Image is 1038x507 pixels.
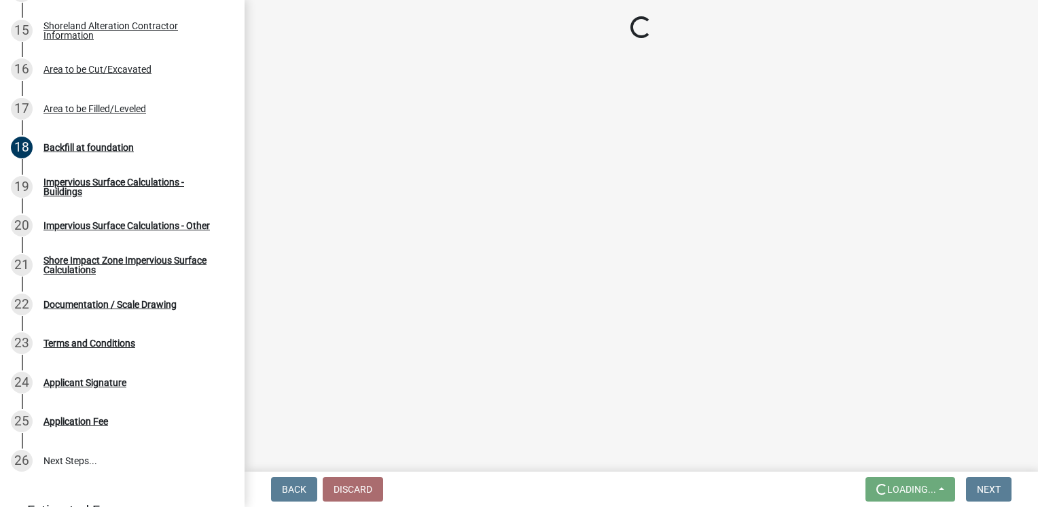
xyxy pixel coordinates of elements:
span: Back [282,484,306,495]
button: Next [966,477,1012,502]
div: Shore Impact Zone Impervious Surface Calculations [43,256,223,275]
div: 18 [11,137,33,158]
div: 26 [11,450,33,472]
span: Loading... [887,484,936,495]
div: Terms and Conditions [43,338,135,348]
span: Next [977,484,1001,495]
button: Discard [323,477,383,502]
div: Application Fee [43,417,108,426]
div: Documentation / Scale Drawing [43,300,177,309]
div: 21 [11,254,33,276]
div: Impervious Surface Calculations - Buildings [43,177,223,196]
div: 19 [11,176,33,198]
div: Impervious Surface Calculations - Other [43,221,210,230]
div: 25 [11,410,33,432]
div: Shoreland Alteration Contractor Information [43,21,223,40]
button: Loading... [865,477,955,502]
button: Back [271,477,317,502]
div: 17 [11,98,33,120]
div: 16 [11,58,33,80]
div: Area to be Cut/Excavated [43,65,151,74]
div: Backfill at foundation [43,143,134,152]
div: 24 [11,372,33,394]
div: Applicant Signature [43,378,126,387]
div: 22 [11,294,33,315]
div: Area to be Filled/Leveled [43,104,146,113]
div: 15 [11,20,33,41]
div: 20 [11,215,33,237]
div: 23 [11,332,33,354]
